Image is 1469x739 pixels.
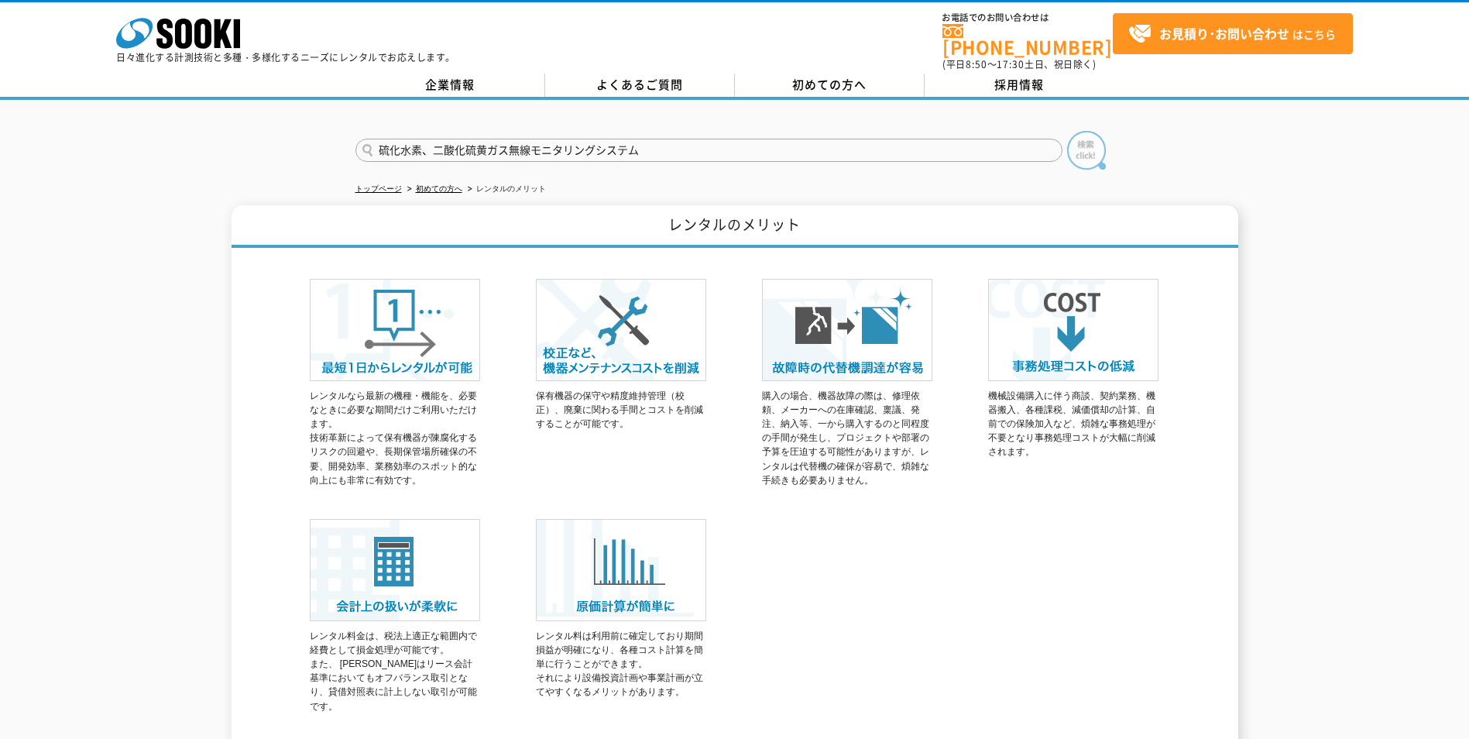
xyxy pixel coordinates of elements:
[762,389,932,487] p: 購入の場合、機器故障の際は、修理依頼、メーカーへの在庫確認、稟議、発注、納入等、一から購入するのと同程度の手間が発生し、プロジェクトや部署の予算を圧迫する可能性がありますが、レンタルは代替機の確...
[355,74,545,97] a: 企業情報
[1128,22,1336,46] span: はこちら
[355,184,402,193] a: トップページ
[735,74,925,97] a: 初めての方へ
[536,279,706,381] img: 校正など、機器メンテナンスコストを削減
[545,74,735,97] a: よくあるご質問
[310,279,480,381] img: 最短1日からレンタルが可能
[1159,24,1289,43] strong: お見積り･お問い合わせ
[310,519,480,621] img: 会計上の扱いが柔軟に
[536,519,706,621] img: 原価計算が簡単に
[966,57,987,71] span: 8:50
[925,74,1114,97] a: 採用情報
[792,76,867,93] span: 初めての方へ
[762,279,932,381] img: 故障時の代替機調達が容易
[355,139,1062,162] input: 商品名、型式、NETIS番号を入力してください
[536,389,706,431] p: 保有機器の保守や精度維持管理（校正）、廃棄に関わる手間とコストを削減することが可能です。
[232,205,1238,248] h1: レンタルのメリット
[942,57,1096,71] span: (平日 ～ 土日、祝日除く)
[116,53,455,62] p: 日々進化する計測技術と多種・多様化するニーズにレンタルでお応えします。
[1113,13,1353,54] a: お見積り･お問い合わせはこちら
[465,181,546,198] li: レンタルのメリット
[997,57,1025,71] span: 17:30
[416,184,462,193] a: 初めての方へ
[1067,131,1106,170] img: btn_search.png
[988,389,1158,459] p: 機械設備購入に伴う商談、契約業務、機器搬入、各種課税、減価償却の計算、自前での保険加入など、煩雑な事務処理が不要となり事務処理コストが大幅に削減されます。
[942,24,1113,56] a: [PHONE_NUMBER]
[536,629,706,699] p: レンタル料は利用前に確定しており期間損益が明確になり、各種コスト計算を簡単に行うことができます。 それにより設備投資計画や事業計画が立てやすくなるメリットがあります。
[988,279,1158,381] img: 事務処理コストの低減
[310,629,480,713] p: レンタル料金は、税法上適正な範囲内で経費として損金処理が可能です。 また、 [PERSON_NAME]はリース会計基準においてもオフバランス取引となり、貸借対照表に計上しない取引が可能です。
[310,389,480,487] p: レンタルなら最新の機種・機能を、必要なときに必要な期間だけご利用いただけます。 技術革新によって保有機器が陳腐化するリスクの回避や、長期保管場所確保の不要、開発効率、業務効率のスポット的な向上に...
[942,13,1113,22] span: お電話でのお問い合わせは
